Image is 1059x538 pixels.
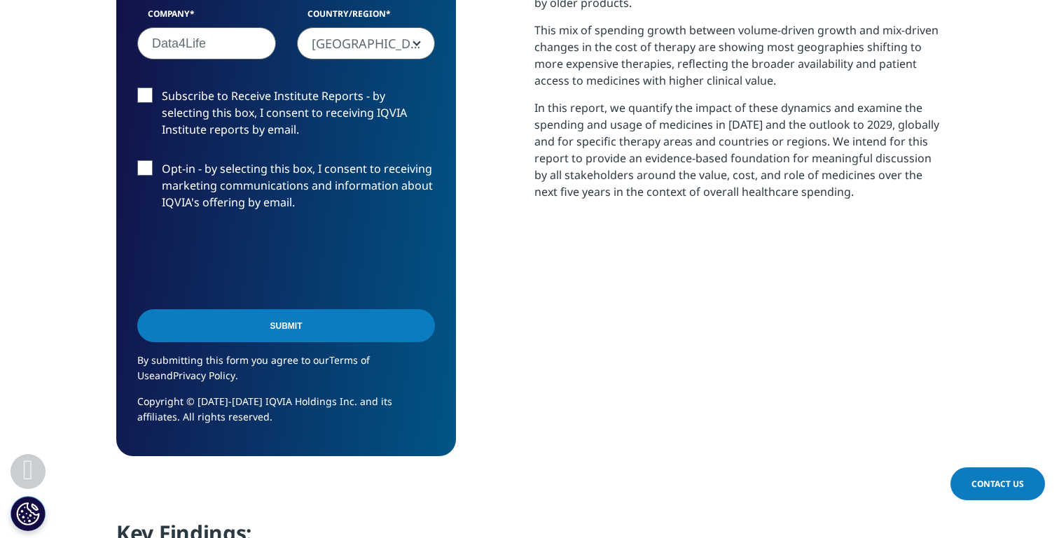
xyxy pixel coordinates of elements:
[137,8,276,27] label: Company
[137,233,350,288] iframe: reCAPTCHA
[137,87,435,146] label: Subscribe to Receive Institute Reports - by selecting this box, I consent to receiving IQVIA Inst...
[534,22,943,99] p: This mix of spending growth between volume-driven growth and mix-driven changes in the cost of th...
[173,369,235,382] a: Privacy Policy
[297,8,436,27] label: Country/Region
[950,467,1045,500] a: Contact Us
[298,28,435,60] span: Germany
[137,160,435,218] label: Opt-in - by selecting this box, I consent to receiving marketing communications and information a...
[137,353,435,394] p: By submitting this form you agree to our and .
[137,309,435,342] input: Submit
[137,394,435,435] p: Copyright © [DATE]-[DATE] IQVIA Holdings Inc. and its affiliates. All rights reserved.
[297,27,436,59] span: Germany
[11,496,46,531] button: Cookie-Einstellungen
[971,478,1024,490] span: Contact Us
[534,99,943,211] p: In this report, we quantify the impact of these dynamics and examine the spending and usage of me...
